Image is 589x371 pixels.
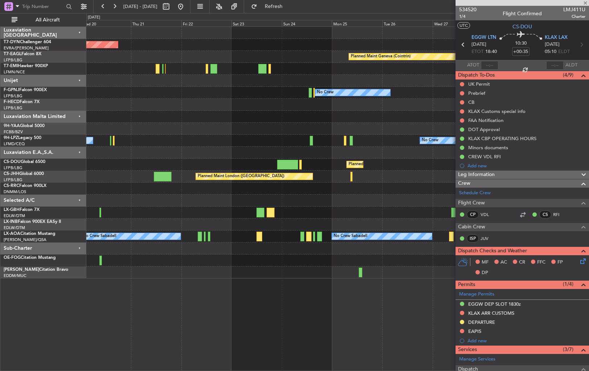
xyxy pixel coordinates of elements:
a: EVRA/[PERSON_NAME] [4,45,49,51]
span: LX-INB [4,220,18,224]
div: Sat 23 [231,20,282,26]
a: 9H-YAAGlobal 5000 [4,124,45,128]
a: CS-RRCFalcon 900LX [4,184,46,188]
span: T7-EMI [4,64,18,68]
div: Add new [468,338,585,344]
span: ELDT [558,48,570,56]
div: Planned Maint [GEOGRAPHIC_DATA] ([GEOGRAPHIC_DATA]) [349,159,463,170]
div: Planned Maint London ([GEOGRAPHIC_DATA]) [198,171,284,182]
div: CP [467,211,479,219]
button: UTC [457,22,470,29]
a: LFPB/LBG [4,57,22,63]
span: 1/4 [459,13,477,20]
span: LX-GBH [4,208,20,212]
span: DP [482,269,488,277]
a: DNMM/LOS [4,189,26,195]
span: (4/9) [563,71,573,79]
div: No Crew [317,87,334,98]
a: LFPB/LBG [4,165,22,171]
div: EGGW DEP SLOT 1830z [468,301,521,307]
a: RFI [553,211,569,218]
span: Crew [458,179,470,188]
span: T7-DYN [4,40,20,44]
span: 534520 [459,6,477,13]
a: F-GPNJFalcon 900EX [4,88,47,92]
div: UK Permit [468,81,490,87]
a: LFPB/LBG [4,105,22,111]
span: All Aircraft [19,17,77,23]
span: LX-AOA [4,232,20,236]
div: KLAX CBP OPERATING HOURS [468,135,536,142]
a: EDDM/MUC [4,273,26,278]
a: LFMD/CEQ [4,141,25,147]
button: All Aircraft [8,14,79,26]
a: Manage Services [459,356,495,363]
a: [PERSON_NAME]Citation Bravo [4,268,68,272]
span: (1/4) [563,280,573,288]
a: 9H-LPZLegacy 500 [4,136,41,140]
span: [PERSON_NAME] [4,268,39,272]
div: No Crew [422,135,438,146]
div: Wed 27 [433,20,483,26]
div: [DATE] [88,15,100,21]
div: FAA Notification [468,117,503,123]
div: ISP [467,235,479,242]
a: CS-DOUGlobal 6500 [4,160,45,164]
span: Services [458,346,477,354]
span: Charter [563,13,585,20]
a: LFPB/LBG [4,177,22,183]
div: EAPIS [468,328,481,334]
div: Mon 25 [332,20,382,26]
div: Minors documents [468,144,508,151]
a: JUV [481,235,497,242]
span: [DATE] [471,41,486,48]
span: Dispatch To-Dos [458,71,495,79]
span: (3/7) [563,346,573,353]
span: ETOT [471,48,483,56]
a: CS-JHHGlobal 6000 [4,172,44,176]
span: EGGW LTN [471,34,496,41]
span: 9H-YAA [4,124,20,128]
span: Refresh [259,4,289,9]
div: KLAX Customs special info [468,108,526,114]
span: CS-DOU [4,160,21,164]
a: LX-INBFalcon 900EX EASy II [4,220,61,224]
span: OE-FOG [4,256,21,260]
div: Add new [468,163,585,169]
div: Wed 20 [81,20,131,26]
div: Sun 24 [282,20,332,26]
a: Schedule Crew [459,189,491,197]
a: OE-FOGCitation Mustang [4,256,56,260]
div: Planned Maint Geneva (Cointrin) [351,51,411,62]
a: EDLW/DTM [4,213,25,219]
a: VDL [481,211,497,218]
span: FFC [537,259,545,266]
a: LX-AOACitation Mustang [4,232,55,236]
div: DEPARTURE [468,319,495,325]
a: LX-GBHFalcon 7X [4,208,40,212]
span: CR [519,259,525,266]
a: EDLW/DTM [4,225,25,231]
div: Thu 21 [131,20,181,26]
div: Prebrief [468,90,485,96]
a: [PERSON_NAME]/QSA [4,237,46,242]
span: MF [482,259,489,266]
div: DOT Approval [468,126,500,132]
div: CB [468,99,474,105]
div: No Crew Sabadell [83,231,116,242]
span: 10:30 [515,40,527,47]
span: KLAX LAX [545,34,568,41]
span: CS-RRC [4,184,19,188]
span: ALDT [565,62,577,69]
span: T7-EAGL [4,52,21,56]
span: ATOT [467,62,479,69]
div: Flight Confirmed [503,10,542,17]
div: Tue 26 [382,20,433,26]
span: Flight Crew [458,199,485,207]
div: Fri 22 [181,20,232,26]
div: KLAX ARR CUSTOMS [468,310,514,316]
a: T7-DYNChallenger 604 [4,40,51,44]
a: LFMN/NCE [4,69,25,75]
span: F-HECD [4,100,20,104]
span: 05:10 [545,48,556,56]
